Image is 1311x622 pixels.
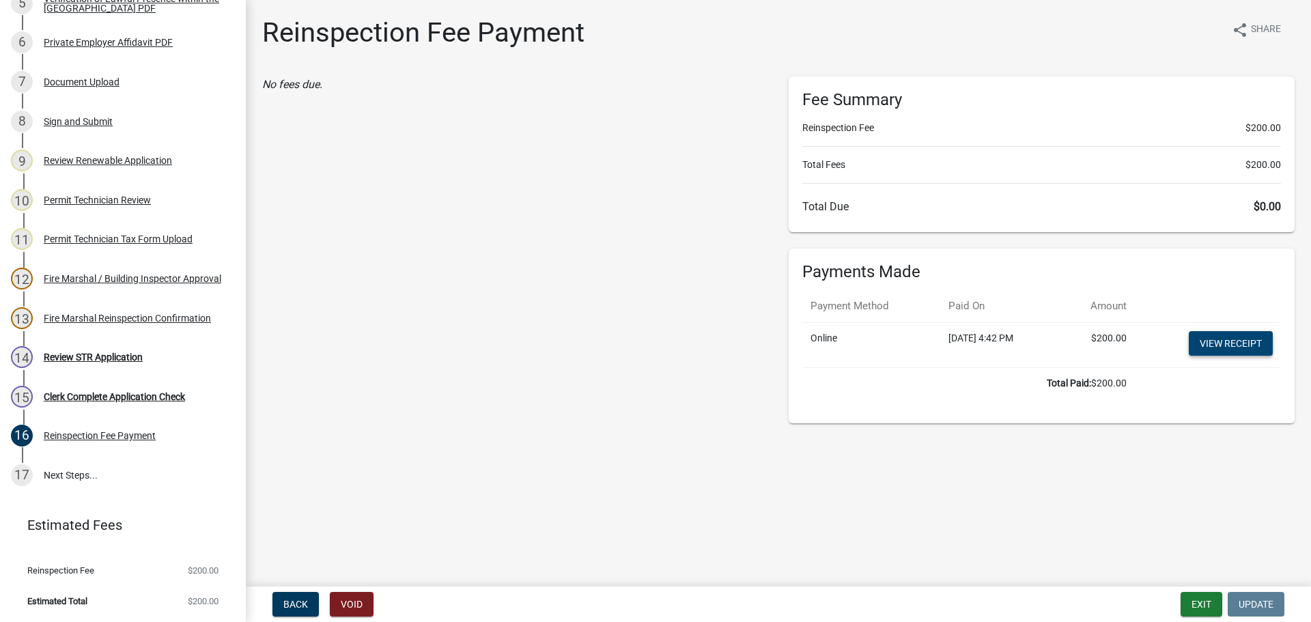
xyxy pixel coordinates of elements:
[188,566,218,575] span: $200.00
[1232,22,1248,38] i: share
[802,90,1281,110] h6: Fee Summary
[272,592,319,617] button: Back
[11,189,33,211] div: 10
[940,322,1058,367] td: [DATE] 4:42 PM
[11,386,33,408] div: 15
[44,77,119,87] div: Document Upload
[44,313,211,323] div: Fire Marshal Reinspection Confirmation
[1221,16,1292,43] button: shareShare
[262,16,584,49] h1: Reinspection Fee Payment
[940,290,1058,322] th: Paid On
[802,158,1281,172] li: Total Fees
[44,195,151,205] div: Permit Technician Review
[1239,599,1273,610] span: Update
[802,367,1135,399] td: $200.00
[11,150,33,171] div: 9
[44,117,113,126] div: Sign and Submit
[44,431,156,440] div: Reinspection Fee Payment
[802,290,940,322] th: Payment Method
[1251,22,1281,38] span: Share
[802,262,1281,282] h6: Payments Made
[1228,592,1284,617] button: Update
[44,392,185,401] div: Clerk Complete Application Check
[11,111,33,132] div: 8
[1254,200,1281,213] span: $0.00
[11,307,33,329] div: 13
[11,464,33,486] div: 17
[44,38,173,47] div: Private Employer Affidavit PDF
[802,322,940,367] td: Online
[1058,290,1135,322] th: Amount
[283,599,308,610] span: Back
[11,346,33,368] div: 14
[1058,322,1135,367] td: $200.00
[11,31,33,53] div: 6
[11,511,224,539] a: Estimated Fees
[1047,378,1091,388] b: Total Paid:
[11,268,33,289] div: 12
[1181,592,1222,617] button: Exit
[188,597,218,606] span: $200.00
[11,425,33,447] div: 16
[27,597,87,606] span: Estimated Total
[1189,331,1273,356] a: View receipt
[11,71,33,93] div: 7
[802,121,1281,135] li: Reinspection Fee
[27,566,94,575] span: Reinspection Fee
[262,78,322,91] i: No fees due.
[11,228,33,250] div: 11
[44,274,221,283] div: Fire Marshal / Building Inspector Approval
[1245,158,1281,172] span: $200.00
[802,200,1281,213] h6: Total Due
[44,234,193,244] div: Permit Technician Tax Form Upload
[1245,121,1281,135] span: $200.00
[44,352,143,362] div: Review STR Application
[44,156,172,165] div: Review Renewable Application
[330,592,373,617] button: Void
